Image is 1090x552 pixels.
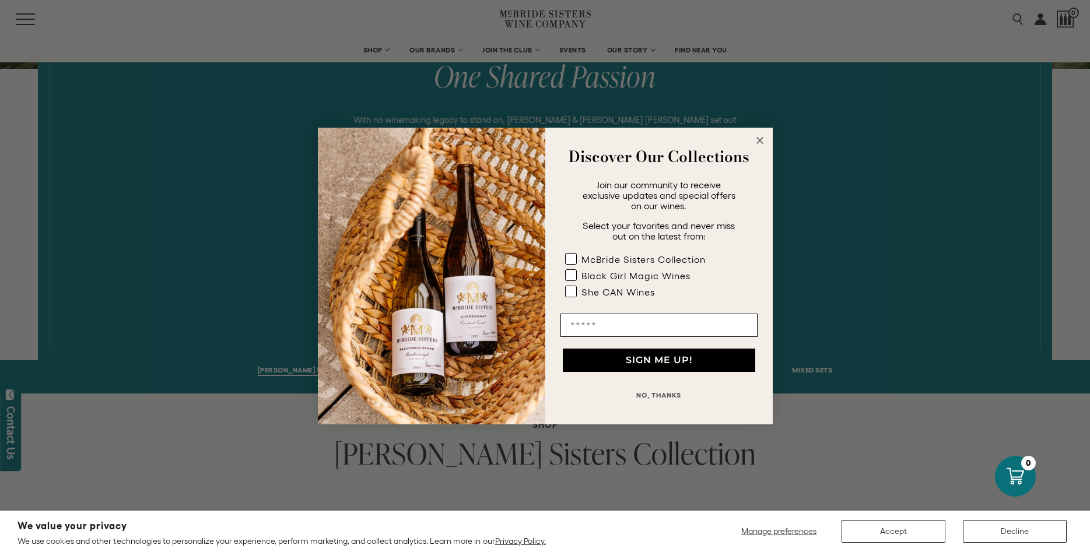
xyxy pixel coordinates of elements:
button: SIGN ME UP! [563,349,755,372]
button: Accept [842,520,945,543]
button: Decline [963,520,1067,543]
div: McBride Sisters Collection [581,254,706,265]
a: Privacy Policy. [495,536,546,546]
h2: We value your privacy [17,521,546,531]
img: 42653730-7e35-4af7-a99d-12bf478283cf.jpeg [318,128,545,424]
button: Manage preferences [734,520,824,543]
div: She CAN Wines [581,287,655,297]
strong: Discover Our Collections [569,145,749,168]
div: Black Girl Magic Wines [581,270,691,281]
div: 0 [1021,456,1036,470]
input: Email [560,314,758,337]
span: Manage preferences [741,526,816,536]
p: We use cookies and other technologies to personalize your experience, perform marketing, and coll... [17,536,546,546]
button: NO, THANKS [560,384,758,407]
button: Close dialog [753,133,767,147]
span: Select your favorites and never miss out on the latest from: [583,220,735,241]
span: Join our community to receive exclusive updates and special offers on our wines. [583,180,735,211]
